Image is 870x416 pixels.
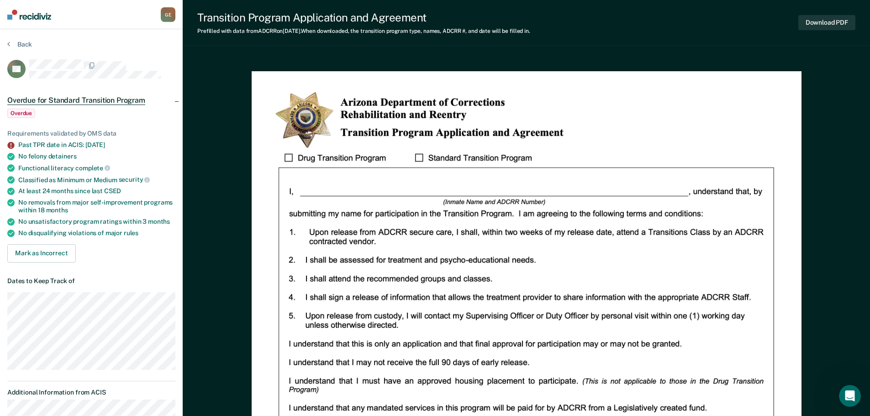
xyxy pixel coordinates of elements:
button: GE [161,7,175,22]
button: Back [7,40,32,48]
span: detainers [48,153,77,160]
span: Overdue [7,109,35,118]
dt: Dates to Keep Track of [7,277,175,285]
div: Requirements validated by OMS data [7,130,175,137]
div: Past TPR date in ACIS: [DATE] [18,141,175,149]
span: months [148,218,170,225]
div: No felony [18,153,175,160]
div: Functional literacy [18,164,175,172]
div: At least 24 months since last [18,187,175,195]
span: rules [124,229,138,237]
div: Transition Program Application and Agreement [197,11,530,24]
div: No unsatisfactory program ratings within 3 [18,218,175,226]
div: No disqualifying violations of major [18,229,175,237]
div: Prefilled with data from ADCRR on [DATE] . When downloaded, the transition program type, names, A... [197,28,530,34]
div: Classified as Minimum or Medium [18,176,175,184]
div: G E [161,7,175,22]
button: Download PDF [798,15,855,30]
div: No removals from major self-improvement programs within 18 [18,199,175,214]
iframe: Intercom live chat [839,385,861,407]
span: CSED [104,187,121,195]
dt: Additional Information from ACIS [7,389,175,396]
span: Overdue for Standard Transition Program [7,96,145,105]
img: Recidiviz [7,10,51,20]
button: Mark as Incorrect [7,244,76,263]
span: months [46,206,68,214]
span: complete [75,164,110,172]
span: security [119,176,150,183]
